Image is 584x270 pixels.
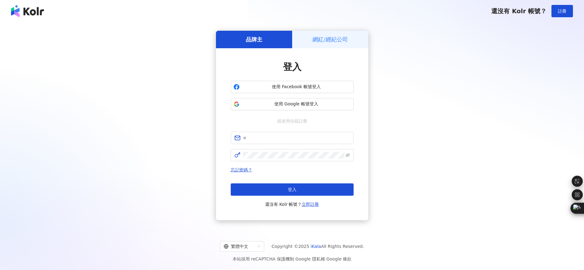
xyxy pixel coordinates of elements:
span: eye-invisible [346,153,350,157]
span: 還沒有 Kolr 帳號？ [265,201,319,208]
span: 登入 [283,61,301,72]
button: 註冊 [551,5,573,17]
a: Google 隱私權 [296,256,325,261]
span: 本站採用 reCAPTCHA 保護機制 [233,255,351,263]
a: 立即註冊 [302,202,319,207]
span: 還沒有 Kolr 帳號？ [491,7,547,15]
h5: 品牌主 [246,36,262,43]
span: 或使用信箱註冊 [273,118,312,124]
span: 註冊 [558,9,566,14]
img: logo [11,5,44,17]
button: 登入 [231,183,354,196]
h5: 網紅/經紀公司 [312,36,348,43]
a: 忘記密碼？ [231,167,252,172]
button: 使用 Facebook 帳號登入 [231,81,354,93]
span: 使用 Facebook 帳號登入 [242,84,351,90]
span: | [294,256,296,261]
a: Google 條款 [326,256,351,261]
span: 登入 [288,187,296,192]
button: 使用 Google 帳號登入 [231,98,354,110]
a: iKala [311,244,321,249]
div: 繁體中文 [224,241,255,251]
span: | [325,256,327,261]
span: 使用 Google 帳號登入 [242,101,351,107]
span: Copyright © 2025 All Rights Reserved. [272,243,364,250]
